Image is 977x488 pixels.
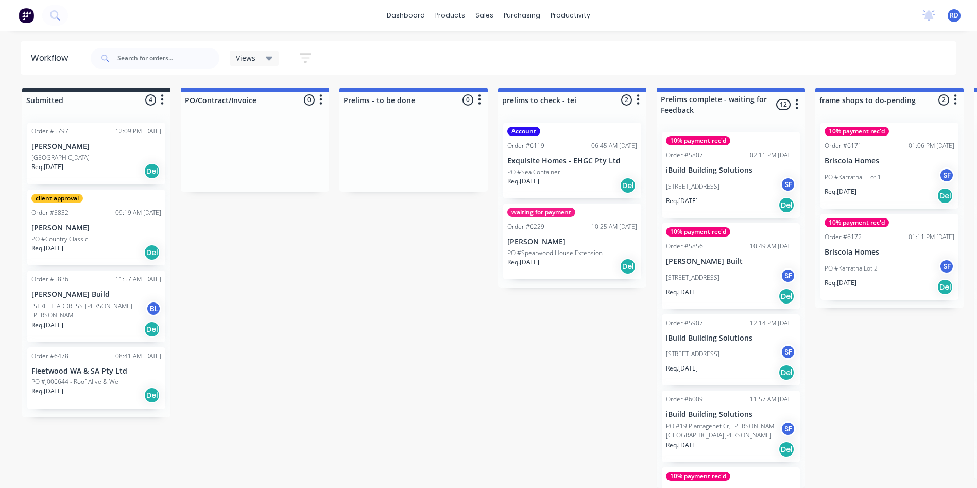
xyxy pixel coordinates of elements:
p: [STREET_ADDRESS] [666,349,719,359]
p: Briscola Homes [825,248,954,257]
p: Req. [DATE] [31,321,63,330]
p: PO #19 Plantagenet Cr, [PERSON_NAME][GEOGRAPHIC_DATA][PERSON_NAME] [666,422,780,440]
div: 10% payment rec'd [666,472,730,481]
div: Order #5832 [31,208,68,217]
div: Del [778,441,795,458]
p: Req. [DATE] [31,386,63,396]
div: Order #5807 [666,150,703,160]
div: 10% payment rec'd [825,218,889,227]
div: SF [939,259,954,274]
p: PO #Karratha - Lot 1 [825,173,881,182]
div: Order #579712:09 PM [DATE][PERSON_NAME][GEOGRAPHIC_DATA]Req.[DATE]Del [27,123,165,184]
div: Order #5856 [666,242,703,251]
div: SF [780,344,796,360]
p: [STREET_ADDRESS] [666,182,719,191]
div: waiting for payment [507,208,575,217]
p: [STREET_ADDRESS][PERSON_NAME][PERSON_NAME] [31,301,146,320]
div: Del [144,163,160,179]
div: 12:09 PM [DATE] [115,127,161,136]
div: Order #6171 [825,141,862,150]
p: [PERSON_NAME] [31,224,161,232]
p: PO #Country Classic [31,234,88,244]
div: Del [620,258,636,275]
div: Del [937,188,953,204]
p: Exquisite Homes - EHGC Pty Ltd [507,157,637,165]
p: Req. [DATE] [31,162,63,172]
div: Del [778,364,795,381]
div: Account [507,127,540,136]
div: 10% payment rec'dOrder #617201:11 PM [DATE]Briscola HomesPO #Karratha Lot 2SFReq.[DATE]Del [820,214,958,300]
div: Order #5907 [666,318,703,328]
p: iBuild Building Solutions [666,334,796,343]
p: iBuild Building Solutions [666,410,796,419]
div: 10% payment rec'd [825,127,889,136]
div: sales [470,8,499,23]
div: Order #583611:57 AM [DATE][PERSON_NAME] Build[STREET_ADDRESS][PERSON_NAME][PERSON_NAME]BLReq.[DAT... [27,271,165,342]
div: 08:41 AM [DATE] [115,351,161,361]
p: PO #Sea Container [507,167,560,177]
span: RD [950,11,958,20]
p: PO #Karratha Lot 2 [825,264,878,273]
div: 10% payment rec'dOrder #617101:06 PM [DATE]Briscola HomesPO #Karratha - Lot 1SFReq.[DATE]Del [820,123,958,209]
a: dashboard [382,8,430,23]
p: PO #J006644 - Roof Alive & Well [31,377,122,386]
div: purchasing [499,8,545,23]
p: Req. [DATE] [507,258,539,267]
span: Views [236,53,255,63]
div: products [430,8,470,23]
div: SF [780,177,796,192]
div: 11:57 AM [DATE] [115,275,161,284]
div: client approval [31,194,83,203]
p: PO #Spearwood House Extension [507,248,603,258]
div: 12:14 PM [DATE] [750,318,796,328]
div: 02:11 PM [DATE] [750,150,796,160]
div: 10% payment rec'dOrder #580702:11 PM [DATE]iBuild Building Solutions[STREET_ADDRESS]SFReq.[DATE]Del [662,132,800,218]
p: [STREET_ADDRESS] [666,273,719,282]
div: SF [780,421,796,436]
div: Order #6229 [507,222,544,231]
div: Order #647808:41 AM [DATE]Fleetwood WA & SA Pty LtdPO #J006644 - Roof Alive & WellReq.[DATE]Del [27,347,165,409]
div: SF [939,167,954,183]
input: Search for orders... [117,48,219,69]
p: Req. [DATE] [507,177,539,186]
div: client approvalOrder #583209:19 AM [DATE][PERSON_NAME]PO #Country ClassicReq.[DATE]Del [27,190,165,265]
div: Del [778,288,795,305]
p: Req. [DATE] [666,288,698,297]
div: Order #5836 [31,275,68,284]
div: 10% payment rec'd [666,136,730,145]
p: [GEOGRAPHIC_DATA] [31,153,90,162]
div: 06:45 AM [DATE] [591,141,637,150]
div: Order #6119 [507,141,544,150]
div: SF [780,268,796,283]
div: Order #6009 [666,395,703,404]
div: 10:25 AM [DATE] [591,222,637,231]
div: Del [144,321,160,338]
div: 01:06 PM [DATE] [909,141,954,150]
p: Req. [DATE] [666,196,698,206]
p: Briscola Homes [825,157,954,165]
div: 11:57 AM [DATE] [750,395,796,404]
div: productivity [545,8,595,23]
p: Req. [DATE] [825,278,856,288]
div: 09:19 AM [DATE] [115,208,161,217]
p: Req. [DATE] [825,187,856,196]
p: [PERSON_NAME] Build [31,290,161,299]
div: Del [144,387,160,403]
p: [PERSON_NAME] Built [666,257,796,266]
p: Req. [DATE] [666,441,698,450]
div: Order #600911:57 AM [DATE]iBuild Building SolutionsPO #19 Plantagenet Cr, [PERSON_NAME][GEOGRAPHI... [662,391,800,462]
div: 10% payment rec'dOrder #585610:49 AM [DATE][PERSON_NAME] Built[STREET_ADDRESS]SFReq.[DATE]Del [662,223,800,309]
div: AccountOrder #611906:45 AM [DATE]Exquisite Homes - EHGC Pty LtdPO #Sea ContainerReq.[DATE]Del [503,123,641,198]
p: Req. [DATE] [666,364,698,373]
p: [PERSON_NAME] [507,238,637,246]
div: 01:11 PM [DATE] [909,232,954,242]
div: Del [144,244,160,261]
div: Order #6478 [31,351,68,361]
div: Order #6172 [825,232,862,242]
div: Order #5797 [31,127,68,136]
p: Req. [DATE] [31,244,63,253]
p: Fleetwood WA & SA Pty Ltd [31,367,161,376]
div: 10% payment rec'd [666,227,730,237]
div: Del [937,279,953,295]
div: BL [146,301,161,316]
